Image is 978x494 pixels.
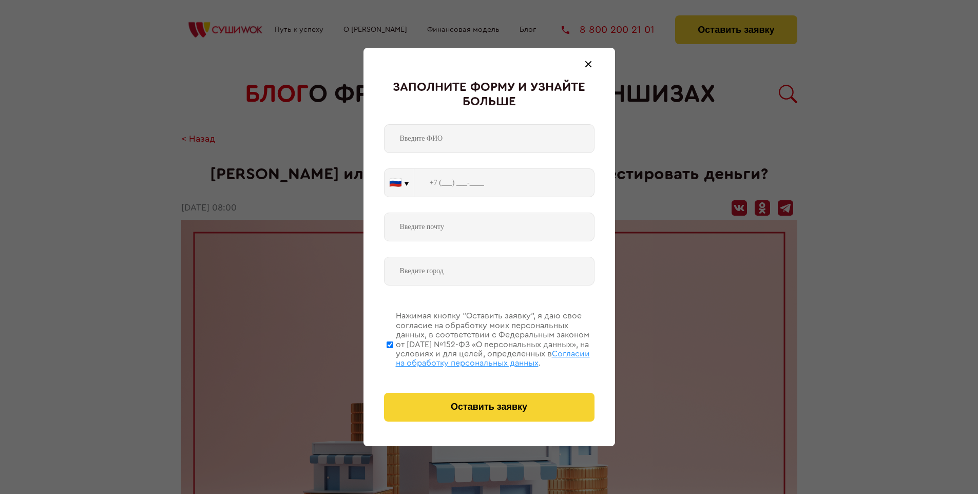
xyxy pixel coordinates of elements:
button: 🇷🇺 [385,169,414,197]
input: Введите почту [384,213,595,241]
input: Введите город [384,257,595,286]
div: Нажимая кнопку “Оставить заявку”, я даю свое согласие на обработку моих персональных данных, в со... [396,311,595,368]
input: Введите ФИО [384,124,595,153]
button: Оставить заявку [384,393,595,422]
span: Согласии на обработку персональных данных [396,350,590,367]
div: Заполните форму и узнайте больше [384,81,595,109]
input: +7 (___) ___-____ [414,168,595,197]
